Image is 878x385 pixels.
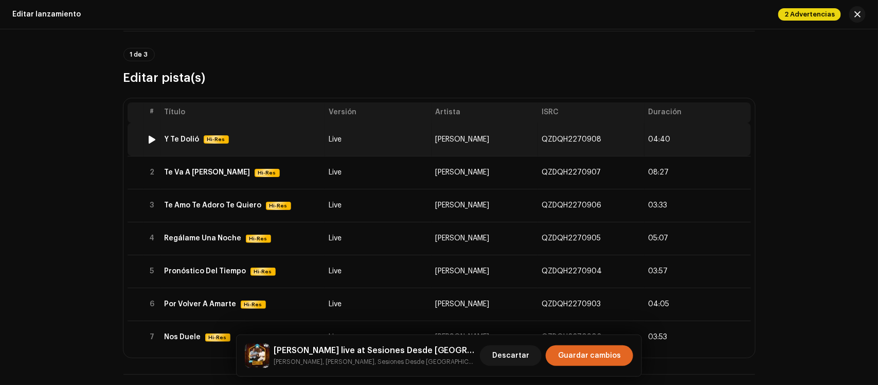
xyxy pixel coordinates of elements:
[542,301,601,308] span: QZDQH2270903
[165,300,237,308] div: Por Volver A Amarte
[480,345,542,366] button: Descartar
[649,168,669,177] span: 08:27
[247,235,270,243] span: Hi-Res
[558,345,621,366] span: Guardar cambios
[325,102,432,123] th: Versión
[436,169,490,176] span: Maelo Ruiz
[546,345,633,366] button: Guardar cambios
[267,202,290,210] span: Hi-Res
[436,136,490,143] span: Maelo Ruiz
[542,169,601,176] span: QZDQH2270907
[242,301,265,309] span: Hi-Res
[245,343,270,368] img: 2b2a12bf-6f63-4356-ac81-553325d2870d
[436,334,490,341] span: Maelo Ruiz
[160,102,325,123] th: Título
[436,202,490,209] span: Maelo Ruiz
[542,268,602,275] span: QZDQH2270904
[542,202,602,209] span: QZDQH2270906
[436,301,490,308] span: Maelo Ruiz
[205,135,228,144] span: Hi-Res
[542,136,602,143] span: QZDQH2270908
[649,234,669,242] span: 05:07
[329,136,342,143] span: Live
[542,334,602,341] span: QZDQH2270902
[644,102,751,123] th: Duración
[329,268,342,275] span: Live
[649,201,668,209] span: 03:33
[492,345,529,366] span: Descartar
[329,334,342,341] span: Live
[649,333,668,341] span: 03:53
[436,235,490,242] span: Maelo Ruiz
[256,169,279,177] span: Hi-Res
[165,201,262,209] div: Te Amo Te Adoro Te Quiero
[252,268,275,276] span: Hi-Res
[436,268,490,275] span: Maelo Ruiz
[165,135,200,144] div: Y Te Dolió
[274,357,476,367] small: Maelo Ruiz live at Sesiones Desde La Loma [Live]
[123,69,755,86] h3: Editar pista(s)
[649,300,670,308] span: 04:05
[432,102,538,123] th: Artista
[165,267,246,275] div: Pronóstico Del Tiempo
[538,102,644,123] th: ISRC
[649,267,668,275] span: 03:57
[274,344,476,357] h5: Maelo Ruiz live at Sesiones Desde La Loma [Live]
[165,168,250,177] div: Te Va A Doler
[329,301,342,308] span: Live
[542,235,601,242] span: QZDQH2270905
[329,202,342,209] span: Live
[165,333,201,341] div: Nos Duele
[329,169,342,176] span: Live
[165,234,242,242] div: Regálame Una Noche
[649,135,671,144] span: 04:40
[206,334,229,342] span: Hi-Res
[329,235,342,242] span: Live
